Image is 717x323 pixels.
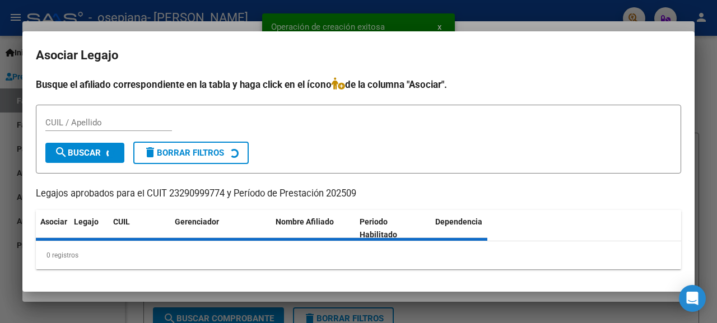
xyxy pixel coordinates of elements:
[276,217,334,226] span: Nombre Afiliado
[431,210,515,247] datatable-header-cell: Dependencia
[45,143,124,163] button: Buscar
[143,148,224,158] span: Borrar Filtros
[40,217,67,226] span: Asociar
[109,210,170,247] datatable-header-cell: CUIL
[133,142,249,164] button: Borrar Filtros
[679,285,706,312] div: Open Intercom Messenger
[54,148,101,158] span: Buscar
[271,210,355,247] datatable-header-cell: Nombre Afiliado
[355,210,431,247] datatable-header-cell: Periodo Habilitado
[113,217,130,226] span: CUIL
[360,217,397,239] span: Periodo Habilitado
[36,210,69,247] datatable-header-cell: Asociar
[74,217,99,226] span: Legajo
[36,77,681,92] h4: Busque el afiliado correspondiente en la tabla y haga click en el ícono de la columna "Asociar".
[435,217,482,226] span: Dependencia
[175,217,219,226] span: Gerenciador
[54,146,68,159] mat-icon: search
[36,45,681,66] h2: Asociar Legajo
[170,210,271,247] datatable-header-cell: Gerenciador
[36,187,681,201] p: Legajos aprobados para el CUIT 23290999774 y Período de Prestación 202509
[69,210,109,247] datatable-header-cell: Legajo
[143,146,157,159] mat-icon: delete
[36,241,681,269] div: 0 registros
